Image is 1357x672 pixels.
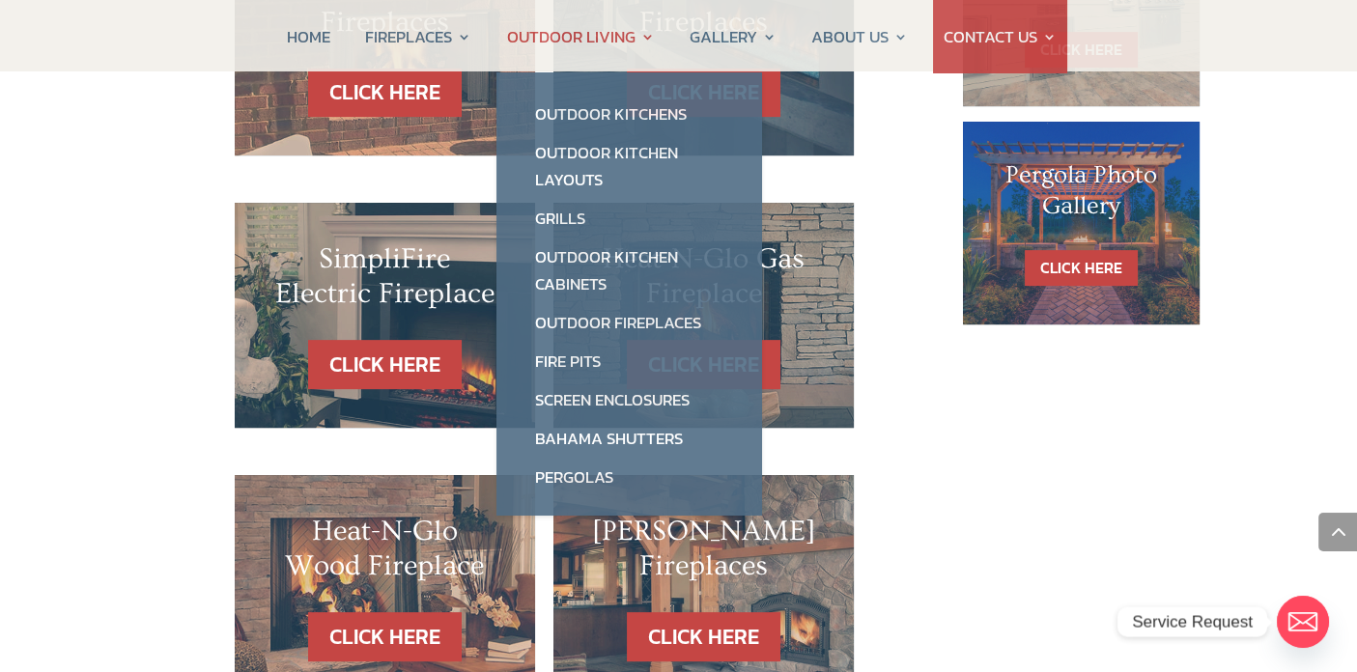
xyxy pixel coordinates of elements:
a: Pergolas [516,458,743,496]
a: Outdoor Kitchen Cabinets [516,238,743,303]
h2: Heat-N-Glo Wood Fireplace [273,514,496,593]
a: Outdoor Fireplaces [516,303,743,342]
a: Bahama Shutters [516,419,743,458]
h1: Pergola Photo Gallery [1002,160,1162,230]
a: Email [1277,596,1329,648]
a: Outdoor Kitchens [516,95,743,133]
a: CLICK HERE [308,69,462,118]
a: CLICK HERE [1025,250,1138,286]
a: Screen Enclosures [516,380,743,419]
a: CLICK HERE [308,612,462,661]
a: CLICK HERE [308,340,462,389]
a: Outdoor Kitchen Layouts [516,133,743,199]
h2: [PERSON_NAME] Fireplaces [592,514,815,593]
a: Fire Pits [516,342,743,380]
a: CLICK HERE [627,612,780,661]
a: Grills [516,199,743,238]
h2: SimpliFire Electric Fireplace [273,241,496,321]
